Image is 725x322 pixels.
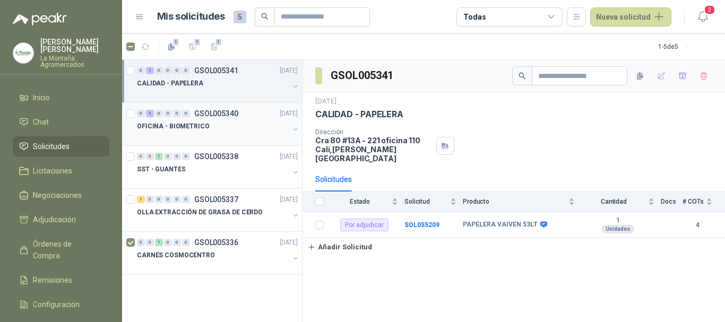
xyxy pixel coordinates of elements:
div: 0 [164,110,172,117]
th: Docs [661,192,683,212]
div: 0 [164,153,172,160]
div: 0 [146,196,154,203]
p: [DATE] [280,152,298,162]
span: Chat [33,116,49,128]
span: Producto [463,198,566,205]
div: 1 [137,196,145,203]
button: 1 [205,38,222,55]
div: 0 [173,110,181,117]
span: Estado [330,198,390,205]
a: Órdenes de Compra [13,234,109,266]
span: Inicio [33,92,50,103]
span: Adjudicación [33,214,76,225]
span: 5 [234,11,246,23]
div: Por adjudicar [340,219,389,231]
a: Licitaciones [13,161,109,181]
span: 1 [194,38,201,46]
a: 1 0 0 0 0 0 GSOL005337[DATE] OLLA EXTRACCIÓN DE GRASA DE CERDO [137,193,300,227]
div: Unidades [601,225,634,233]
div: 0 [173,196,181,203]
div: 0 [164,67,172,74]
a: Configuración [13,294,109,315]
p: OLLA EXTRACCIÓN DE GRASA DE CERDO [137,207,263,217]
div: 1 [155,153,163,160]
a: Negociaciones [13,185,109,205]
p: GSOL005337 [194,196,238,203]
a: SOL055209 [404,221,439,229]
a: 0 0 1 0 0 0 GSOL005336[DATE] CARNES COSMOCENTRO [137,236,300,270]
div: 0 [173,239,181,246]
div: 0 [182,110,190,117]
div: 0 [146,153,154,160]
span: 2 [704,5,715,15]
b: 4 [683,220,712,230]
p: [PERSON_NAME] [PERSON_NAME] [40,38,109,53]
img: Logo peakr [13,13,67,25]
a: Solicitudes [13,136,109,156]
p: CALIDAD - PAPELERA [315,109,403,120]
p: [DATE] [280,109,298,119]
div: Solicitudes [315,173,352,185]
img: Company Logo [13,43,33,63]
th: Producto [463,192,581,212]
div: Todas [463,11,486,23]
span: Configuración [33,299,80,310]
div: 0 [182,153,190,160]
div: 0 [155,110,163,117]
a: 0 1 0 0 0 0 GSOL005340[DATE] OFICINA - BIOMETRICO [137,107,300,141]
button: Añadir Solicitud [303,238,377,256]
span: 1 [172,38,180,46]
p: GSOL005338 [194,153,238,160]
div: 0 [182,196,190,203]
a: 0 1 0 0 0 0 GSOL005341[DATE] CALIDAD - PAPELERA [137,64,300,98]
div: 0 [137,110,145,117]
p: GSOL005341 [194,67,238,74]
span: Solicitud [404,198,448,205]
p: Dirección [315,128,432,136]
a: Chat [13,112,109,132]
div: 0 [182,67,190,74]
span: 1 [215,38,222,46]
th: # COTs [683,192,725,212]
div: 1 - 5 de 5 [658,38,712,55]
div: 0 [137,67,145,74]
p: La Montaña Agromercados [40,55,109,68]
th: Solicitud [404,192,463,212]
p: [DATE] [280,195,298,205]
span: Licitaciones [33,165,72,177]
button: Nueva solicitud [590,7,671,27]
div: 0 [173,67,181,74]
a: 0 0 1 0 0 0 GSOL005338[DATE] SST - GUANTES [137,150,300,184]
div: 0 [137,153,145,160]
p: GSOL005336 [194,239,238,246]
div: 0 [155,196,163,203]
p: Cra 80 #13A - 221 oficina 110 Cali , [PERSON_NAME][GEOGRAPHIC_DATA] [315,136,432,163]
p: [DATE] [280,66,298,76]
div: 1 [155,239,163,246]
a: Adjudicación [13,210,109,230]
div: 1 [146,110,154,117]
p: OFICINA - BIOMETRICO [137,121,210,132]
p: [DATE] [280,238,298,248]
th: Cantidad [581,192,661,212]
b: 1 [581,216,654,225]
span: Remisiones [33,274,72,286]
div: 0 [164,196,172,203]
b: PAPELERA VAIVEN 53LT [463,221,538,229]
div: 0 [146,239,154,246]
div: 0 [173,153,181,160]
a: Remisiones [13,270,109,290]
h1: Mis solicitudes [157,9,225,24]
button: 1 [163,38,180,55]
span: # COTs [683,198,704,205]
p: [DATE] [315,97,336,107]
p: SST - GUANTES [137,164,185,175]
p: CALIDAD - PAPELERA [137,79,203,89]
button: 1 [184,38,201,55]
span: search [261,13,269,20]
p: GSOL005340 [194,110,238,117]
a: Añadir Solicitud [303,238,725,256]
button: 2 [693,7,712,27]
span: Órdenes de Compra [33,238,99,262]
